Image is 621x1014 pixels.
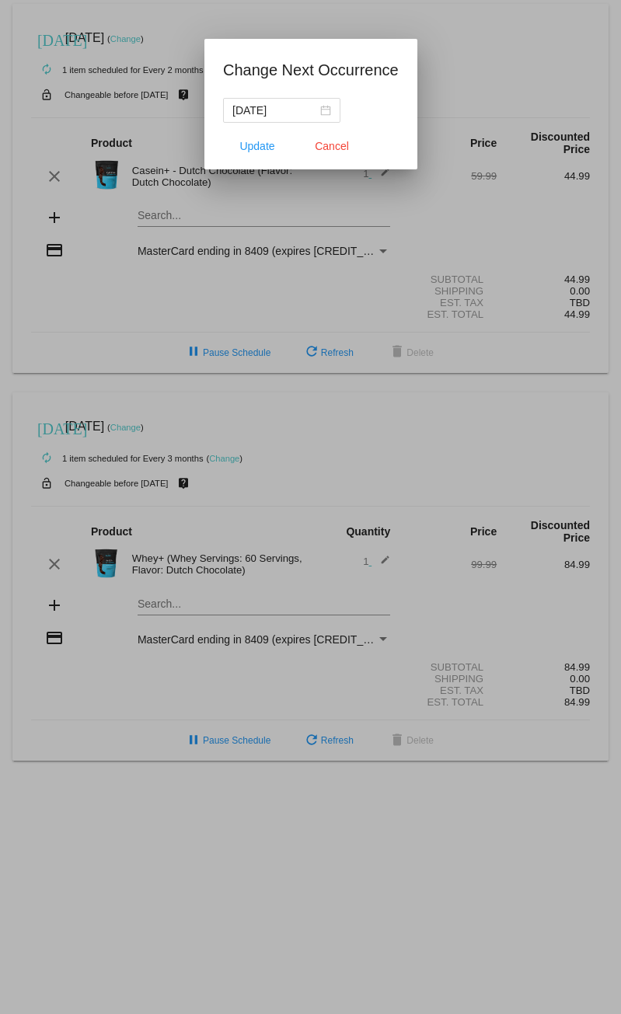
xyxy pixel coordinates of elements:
h1: Change Next Occurrence [223,57,399,82]
button: Close dialog [298,132,366,160]
button: Update [223,132,291,160]
span: Cancel [315,140,349,152]
input: Select date [232,102,317,119]
span: Update [239,140,274,152]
